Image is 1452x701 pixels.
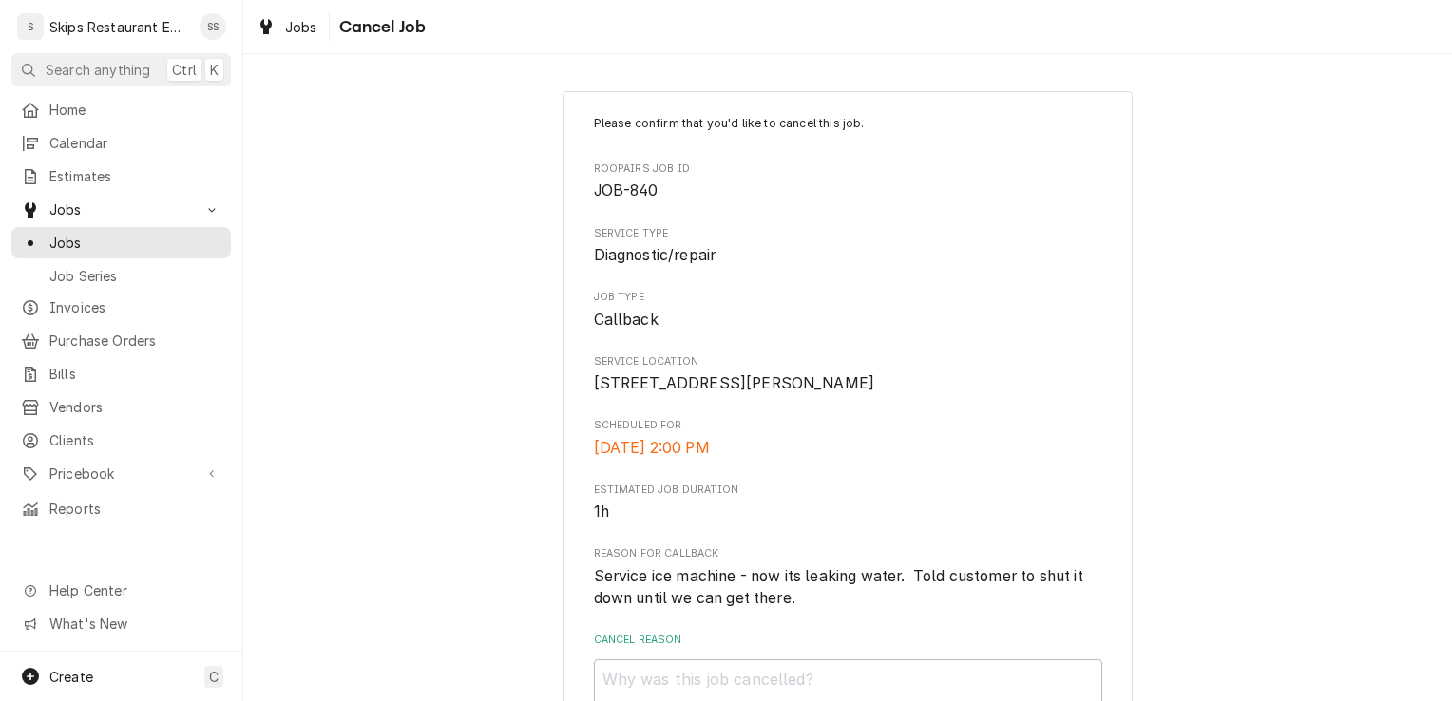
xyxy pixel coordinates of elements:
span: Estimated Job Duration [594,501,1102,523]
span: Diagnostic/repair [594,246,716,264]
a: Reports [11,493,231,524]
span: [DATE] 2:00 PM [594,439,710,457]
span: Home [49,100,221,120]
a: Estimates [11,161,231,192]
span: Estimated Job Duration [594,483,1102,498]
span: Help Center [49,580,220,600]
div: S [17,13,44,40]
p: Please confirm that you'd like to cancel this job. [594,115,1102,132]
span: Estimates [49,166,221,186]
span: Reports [49,499,221,519]
div: Job Type [594,290,1102,331]
span: Scheduled For [594,437,1102,460]
span: C [209,667,219,687]
div: Service Location [594,354,1102,395]
span: Callback [594,311,659,329]
a: Jobs [11,227,231,258]
span: Scheduled For [594,418,1102,433]
div: Estimated Job Duration [594,483,1102,523]
span: Jobs [49,233,221,253]
a: Job Series [11,260,231,292]
span: Calendar [49,133,221,153]
a: Jobs [249,11,325,43]
span: Pricebook [49,464,193,483]
div: Skips Restaurant Equipment [49,17,189,37]
span: Job Type [594,309,1102,332]
div: Skips Restaurant Equipment's Avatar [17,13,44,40]
span: Service Type [594,226,1102,241]
span: Vendors [49,397,221,417]
div: Scheduled For [594,418,1102,459]
span: Reason For Callback [594,546,1102,561]
span: Service Location [594,354,1102,369]
span: Clients [49,430,221,450]
div: SS [200,13,226,40]
span: Roopairs Job ID [594,161,1102,177]
div: Reason For Callback [594,546,1102,610]
a: Go to Jobs [11,194,231,225]
a: Calendar [11,127,231,159]
span: Invoices [49,297,221,317]
span: Jobs [285,17,317,37]
a: Purchase Orders [11,325,231,356]
span: K [210,60,219,80]
span: Job Series [49,266,221,286]
a: Go to What's New [11,608,231,639]
span: Ctrl [172,60,197,80]
span: Service Type [594,244,1102,267]
a: Bills [11,358,231,389]
span: What's New [49,614,220,634]
span: Service ice machine - now its leaking water. Told customer to shut it down until we can get there. [594,567,1087,608]
span: Bills [49,364,221,384]
span: Purchase Orders [49,331,221,350]
span: Service Location [594,372,1102,395]
span: Roopairs Job ID [594,180,1102,202]
label: Cancel Reason [594,633,1102,648]
a: Invoices [11,292,231,323]
span: Create [49,669,93,685]
span: Search anything [46,60,150,80]
span: Job Type [594,290,1102,305]
div: Service Type [594,226,1102,267]
a: Vendors [11,391,231,423]
button: Search anythingCtrlK [11,53,231,86]
span: [STREET_ADDRESS][PERSON_NAME] [594,374,875,392]
a: Clients [11,425,231,456]
a: Go to Pricebook [11,458,231,489]
span: JOB-840 [594,181,659,199]
span: Cancel Job [334,14,427,40]
a: Home [11,94,231,125]
div: Shan Skipper's Avatar [200,13,226,40]
div: Roopairs Job ID [594,161,1102,202]
span: Jobs [49,199,193,219]
span: 1h [594,502,609,521]
span: Reason For Callback [594,565,1102,610]
a: Go to Help Center [11,575,231,606]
